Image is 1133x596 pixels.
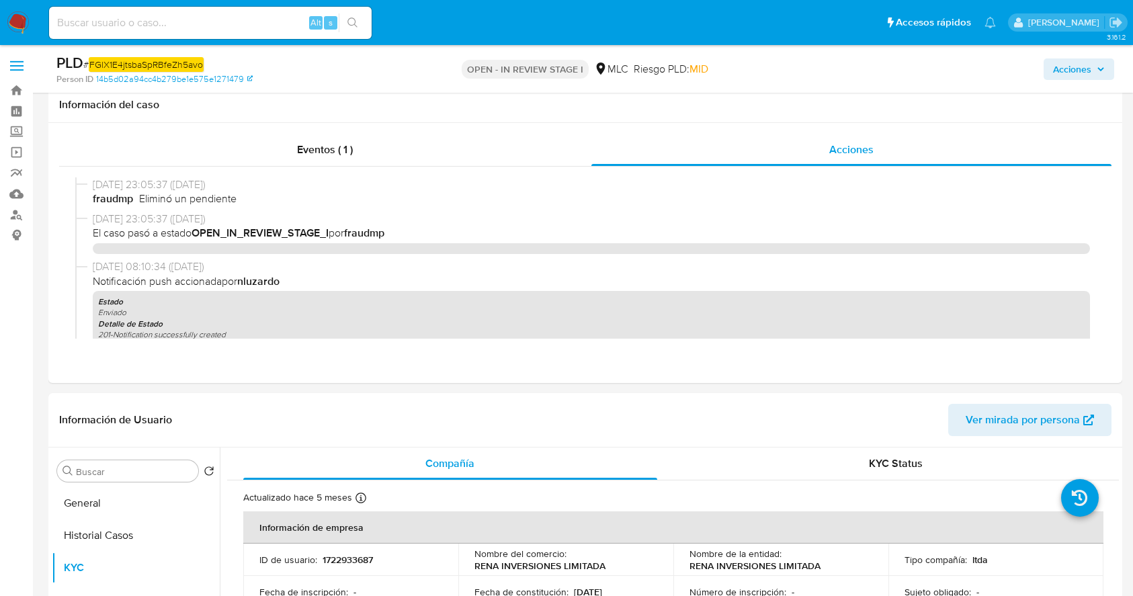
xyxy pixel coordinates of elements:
p: RENA INVERSIONES LIMITADA [689,560,821,572]
button: KYC [52,552,220,584]
span: Riesgo PLD: [634,62,708,77]
p: Tipo compañía : [905,554,967,566]
p: OPEN - IN REVIEW STAGE I [462,60,589,79]
button: Acciones [1044,58,1114,80]
p: 1722933687 [323,554,373,566]
p: nicolas.luzardo@mercadolibre.com [1028,16,1104,29]
input: Buscar [76,466,193,478]
p: ID de usuario : [259,554,317,566]
h1: Información de Usuario [59,413,172,427]
b: PLD [56,52,83,73]
h1: Información del caso [59,98,1111,112]
span: Accesos rápidos [896,15,971,30]
th: Información de empresa [243,511,1103,544]
span: s [329,16,333,29]
span: Acciones [1053,58,1091,80]
a: Salir [1109,15,1123,30]
button: Volver al orden por defecto [204,466,214,480]
span: Compañía [425,456,474,471]
span: MID [689,61,708,77]
button: Historial Casos [52,519,220,552]
p: Actualizado hace 5 meses [243,491,352,504]
input: Buscar usuario o caso... [49,14,372,32]
a: 14b5d02a94cc4b279be1e575e1271479 [96,73,253,85]
p: RENA INVERSIONES LIMITADA [474,560,605,572]
a: Notificaciones [984,17,996,28]
button: Buscar [62,466,73,476]
div: MLC [594,62,628,77]
p: ltda [972,554,988,566]
p: Nombre de la entidad : [689,548,782,560]
b: Person ID [56,73,93,85]
p: Nombre del comercio : [474,548,566,560]
span: Alt [310,16,321,29]
span: Acciones [829,142,874,157]
em: FGlX1E4jtsbaSpRBfeZh5avo [89,57,204,72]
button: Ver mirada por persona [948,404,1111,436]
span: # [83,57,204,72]
span: Eventos ( 1 ) [297,142,353,157]
button: General [52,487,220,519]
span: KYC Status [869,456,923,471]
button: search-icon [339,13,366,32]
span: Ver mirada por persona [966,404,1080,436]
